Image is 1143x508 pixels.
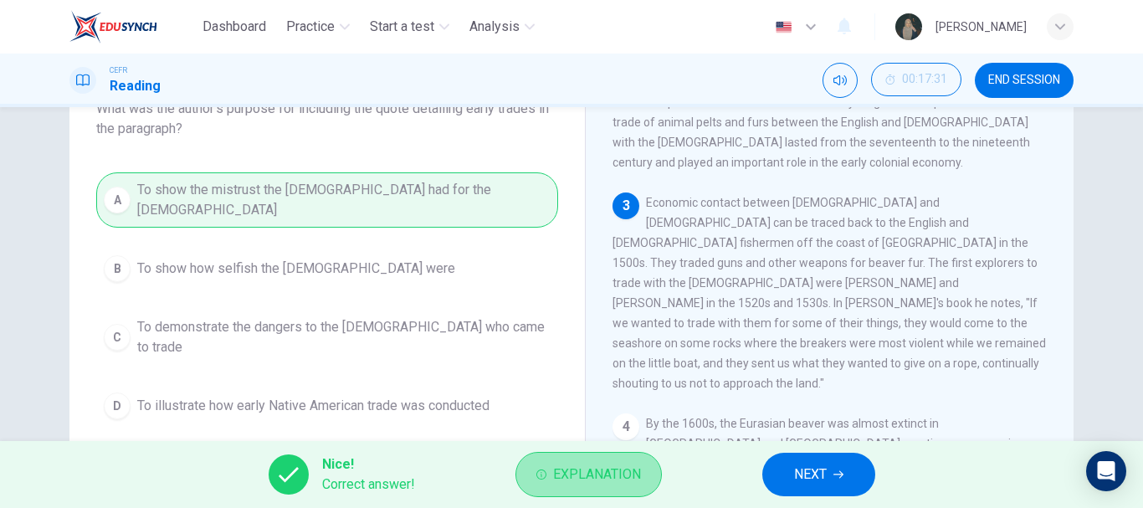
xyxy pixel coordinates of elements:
span: Start a test [370,17,434,37]
img: en [773,21,794,33]
h1: Reading [110,76,161,96]
span: CEFR [110,64,127,76]
span: END SESSION [988,74,1060,87]
button: 00:17:31 [871,63,961,96]
button: Analysis [463,12,541,42]
button: Explanation [515,452,662,497]
span: Analysis [469,17,520,37]
span: 00:17:31 [902,73,947,86]
span: Practice [286,17,335,37]
span: Explanation [553,463,641,486]
img: EduSynch logo [69,10,157,44]
div: [PERSON_NAME] [935,17,1027,37]
button: NEXT [762,453,875,496]
button: Dashboard [196,12,273,42]
span: Correct answer! [322,475,415,495]
button: Start a test [363,12,456,42]
span: Nice! [322,454,415,475]
div: 3 [613,192,639,219]
span: What was the author's purpose for including the quote detailing early trades in the paragraph? [96,99,558,139]
img: Profile picture [895,13,922,40]
span: NEXT [794,463,827,486]
div: Mute [823,63,858,98]
div: Open Intercom Messenger [1086,451,1126,491]
button: END SESSION [975,63,1074,98]
button: Practice [279,12,356,42]
span: Dashboard [202,17,266,37]
div: Hide [871,63,961,98]
div: 4 [613,413,639,440]
span: Economic contact between [DEMOGRAPHIC_DATA] and [DEMOGRAPHIC_DATA] can be traced back to the Engl... [613,196,1046,390]
a: EduSynch logo [69,10,196,44]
